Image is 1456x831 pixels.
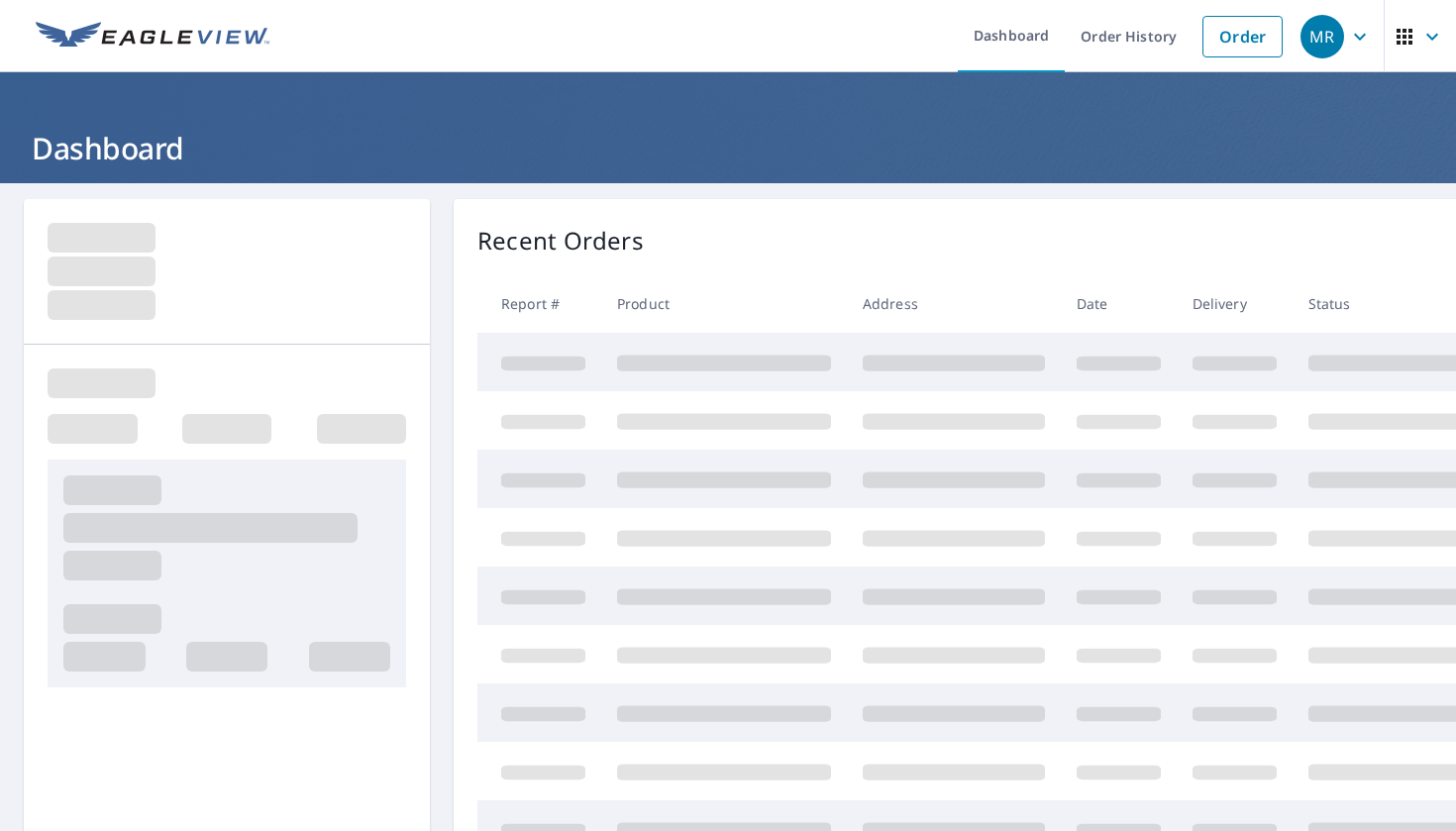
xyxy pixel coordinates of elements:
th: Date [1061,274,1177,333]
div: MR [1300,15,1344,58]
a: Order [1202,16,1283,57]
th: Delivery [1177,274,1293,333]
th: Report # [477,274,601,333]
th: Product [601,274,847,333]
h1: Dashboard [24,128,1432,168]
p: Recent Orders [477,223,644,259]
img: EV Logo [36,22,269,52]
th: Address [847,274,1061,333]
